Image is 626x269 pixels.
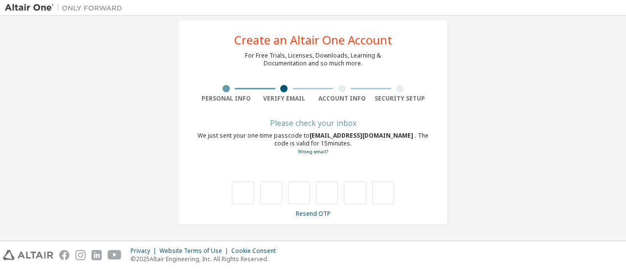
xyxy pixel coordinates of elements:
div: Personal Info [197,95,255,103]
div: Create an Altair One Account [234,34,392,46]
div: For Free Trials, Licenses, Downloads, Learning & Documentation and so much more. [245,52,381,67]
img: altair_logo.svg [3,250,53,260]
a: Resend OTP [296,209,331,218]
div: Security Setup [371,95,429,103]
img: instagram.svg [75,250,86,260]
div: Cookie Consent [231,247,282,255]
div: Website Terms of Use [159,247,231,255]
div: We just sent your one-time passcode to . The code is valid for 15 minutes. [197,132,429,156]
div: Privacy [131,247,159,255]
img: youtube.svg [108,250,122,260]
div: Account Info [313,95,371,103]
div: Please check your inbox [197,120,429,126]
p: © 2025 Altair Engineering, Inc. All Rights Reserved. [131,255,282,263]
span: [EMAIL_ADDRESS][DOMAIN_NAME] [310,131,415,140]
img: facebook.svg [59,250,69,260]
a: Go back to the registration form [298,148,328,155]
img: Altair One [5,3,127,13]
img: linkedin.svg [91,250,102,260]
div: Verify Email [255,95,313,103]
